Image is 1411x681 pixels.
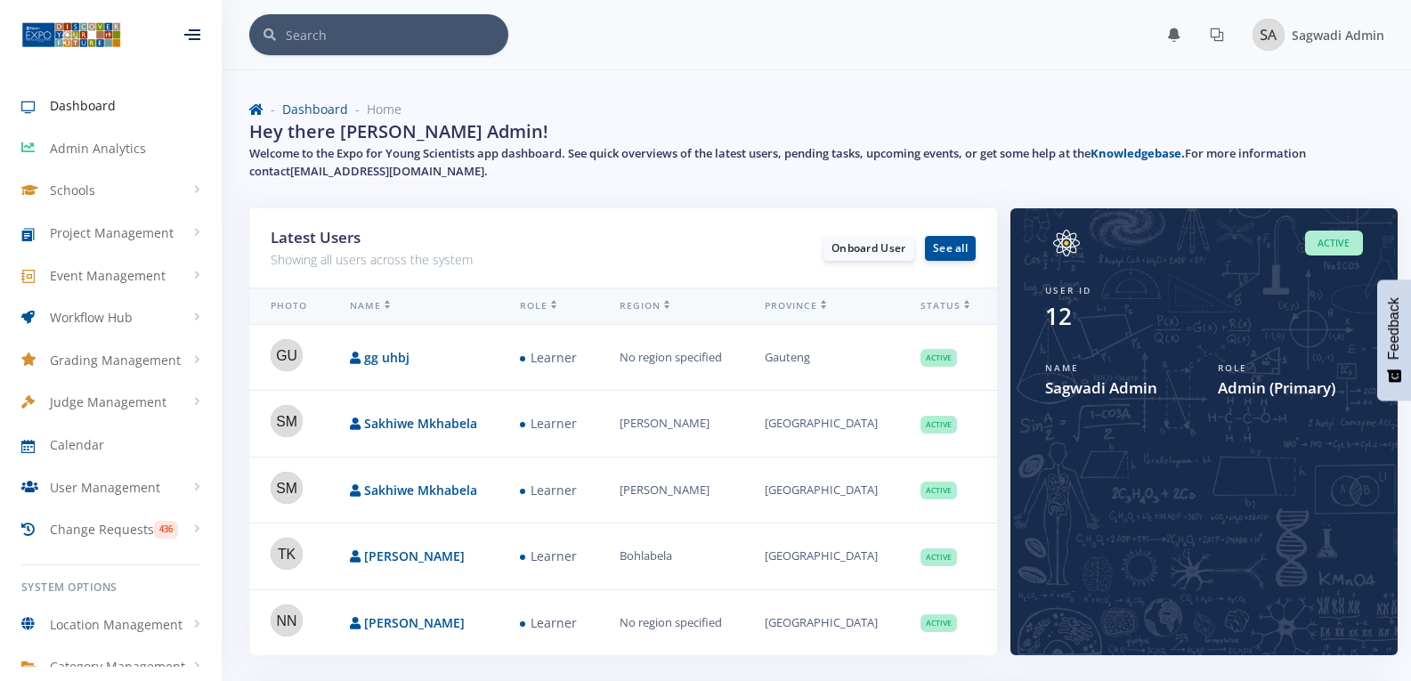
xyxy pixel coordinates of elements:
a: [EMAIL_ADDRESS][DOMAIN_NAME] [290,163,484,179]
span: Location Management [50,615,182,634]
th: Region [598,288,743,325]
td: [PERSON_NAME] [598,457,743,523]
a: Knowledgebase. [1091,145,1185,161]
th: Status [899,288,991,325]
span: Active [920,416,957,434]
td: Bohlabela [598,523,743,590]
td: No region specified [598,324,743,391]
span: 436 [154,521,178,539]
td: [GEOGRAPHIC_DATA] [743,391,899,458]
span: Sagwadi Admin [1045,377,1191,400]
span: Project Management [50,223,174,242]
td: No region specified [598,589,743,655]
td: Gauteng [743,324,899,391]
span: Active [920,349,957,367]
span: Grading Management [50,351,181,369]
th: Created At [991,288,1107,325]
span: Sagwadi Admin [1292,27,1384,44]
h5: Welcome to the Expo for Young Scientists app dashboard. See quick overviews of the latest users, ... [249,145,1384,180]
h6: System Options [21,580,200,596]
th: Role [499,288,598,325]
span: Learner [520,346,577,369]
img: ... [21,20,121,49]
span: Dashboard [50,96,116,115]
a: See all [925,236,976,261]
td: [GEOGRAPHIC_DATA] [743,457,899,523]
span: Active [920,482,957,499]
a: [PERSON_NAME] [364,547,465,564]
td: [PERSON_NAME] [598,391,743,458]
span: Admin (Primary) [1218,377,1364,400]
a: Onboard User [823,236,914,261]
span: Calendar [50,435,104,454]
div: 12 [1045,299,1072,334]
a: gg uhbj [364,349,410,366]
th: Province [743,288,899,325]
span: Active [920,614,957,632]
a: Sakhiwe Mkhabela [364,415,477,432]
span: Judge Management [50,393,166,411]
button: Feedback - Show survey [1377,280,1411,401]
a: Dashboard [282,101,348,118]
span: Learner [520,546,577,568]
input: Search [286,14,508,55]
span: Learner [520,479,577,501]
span: Role [1218,361,1247,374]
span: Schools [50,181,95,199]
nav: breadcrumb [249,100,1384,118]
td: [GEOGRAPHIC_DATA] [743,589,899,655]
span: User Management [50,478,160,497]
img: Image placeholder [1253,19,1285,51]
span: Admin Analytics [50,139,146,158]
a: [PERSON_NAME] [364,614,465,631]
td: [GEOGRAPHIC_DATA] [743,523,899,590]
th: Name [328,288,499,325]
span: Active [920,548,957,566]
span: Event Management [50,266,166,285]
a: Sakhiwe Mkhabela [364,482,477,499]
li: Home [348,100,401,118]
span: Learner [520,413,577,435]
p: Showing all users across the system [271,249,610,271]
span: Name [1045,361,1079,374]
a: Image placeholder Sagwadi Admin [1238,15,1384,54]
span: Workflow Hub [50,308,133,327]
h2: Hey there [PERSON_NAME] Admin! [249,118,548,145]
span: Category Management [50,657,185,676]
th: Photo [249,288,328,325]
span: Learner [520,612,577,634]
span: Active [1305,231,1363,256]
h3: Latest Users [271,226,610,249]
img: Image placeholder [1045,230,1088,256]
span: Change Requests [50,520,154,539]
span: User ID [1045,284,1091,296]
span: Feedback [1386,297,1402,360]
